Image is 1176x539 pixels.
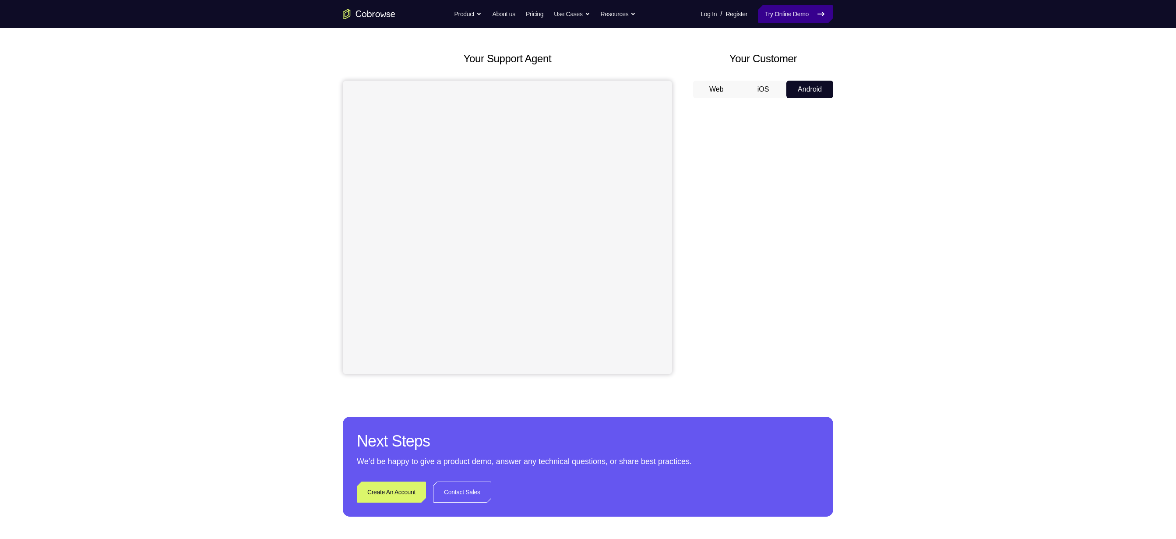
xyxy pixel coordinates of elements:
h2: Your Support Agent [343,51,672,67]
button: Resources [601,5,636,23]
button: iOS [740,81,787,98]
button: Product [454,5,482,23]
span: / [720,9,722,19]
a: Go to the home page [343,9,395,19]
a: Contact Sales [433,482,491,503]
a: About us [492,5,515,23]
a: Log In [701,5,717,23]
p: We’d be happy to give a product demo, answer any technical questions, or share best practices. [357,455,819,468]
a: Pricing [526,5,543,23]
button: Web [693,81,740,98]
button: Android [786,81,833,98]
h2: Next Steps [357,431,819,452]
a: Try Online Demo [758,5,833,23]
a: Register [726,5,747,23]
button: Use Cases [554,5,590,23]
h2: Your Customer [693,51,833,67]
iframe: Agent [343,81,672,374]
a: Create An Account [357,482,426,503]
